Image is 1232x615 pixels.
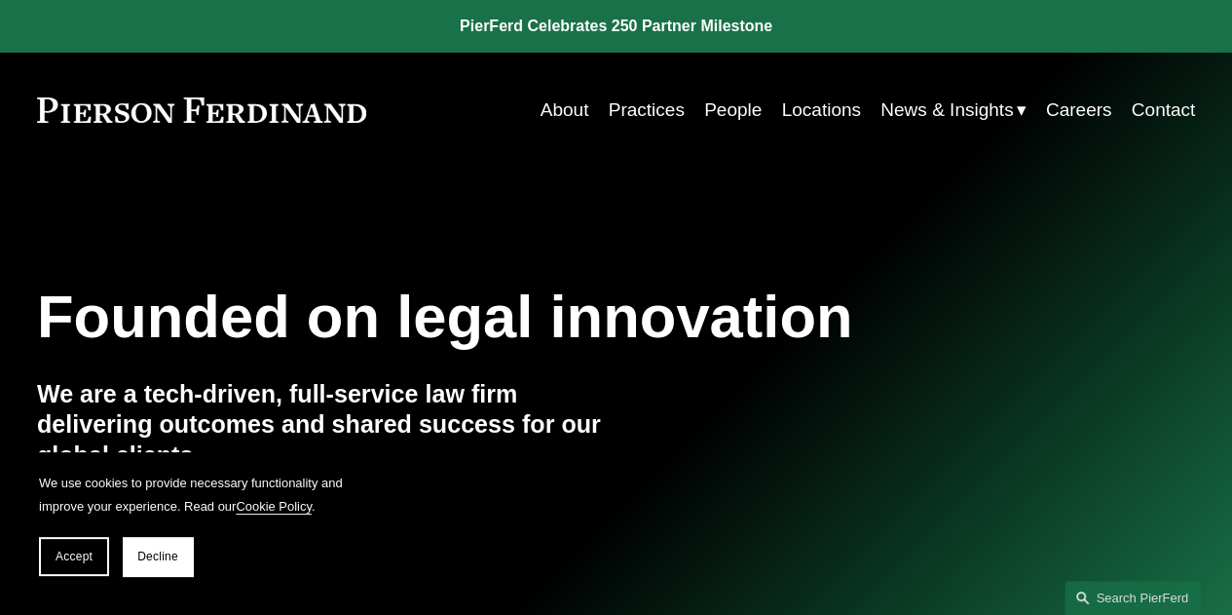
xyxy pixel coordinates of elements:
button: Decline [123,537,193,576]
a: Practices [609,92,685,129]
section: Cookie banner [19,452,370,596]
a: Careers [1046,92,1112,129]
a: About [541,92,589,129]
a: People [704,92,762,129]
a: Search this site [1064,581,1201,615]
button: Accept [39,537,109,576]
p: We use cookies to provide necessary functionality and improve your experience. Read our . [39,472,351,518]
a: Cookie Policy [236,499,312,514]
h1: Founded on legal innovation [37,283,1002,351]
span: Decline [137,550,178,563]
a: folder dropdown [880,92,1026,129]
span: News & Insights [880,94,1013,127]
span: Accept [56,550,93,563]
h4: We are a tech-driven, full-service law firm delivering outcomes and shared success for our global... [37,379,616,473]
a: Locations [781,92,860,129]
a: Contact [1132,92,1196,129]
